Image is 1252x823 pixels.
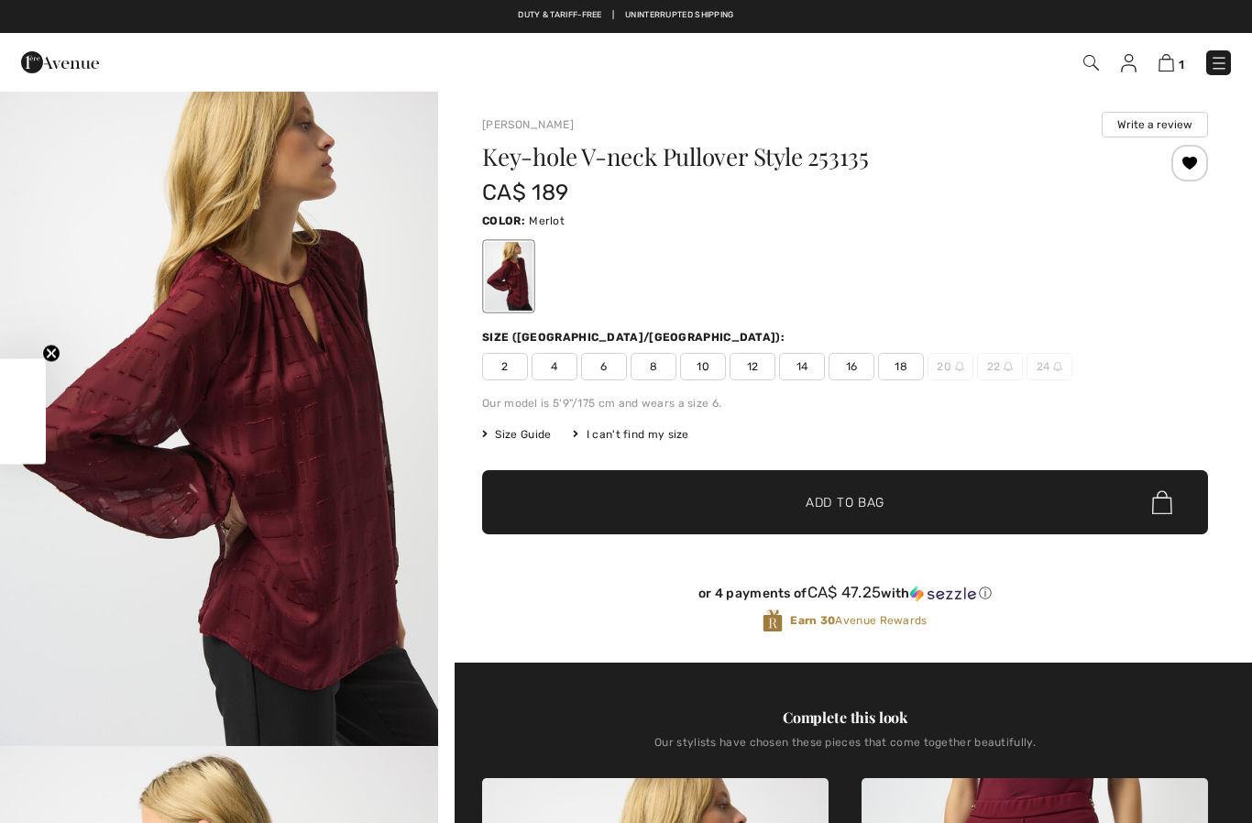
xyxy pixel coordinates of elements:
[21,52,99,70] a: 1ère Avenue
[482,426,551,443] span: Size Guide
[1102,112,1208,137] button: Write a review
[928,353,973,380] span: 20
[1152,490,1172,514] img: Bag.svg
[482,353,528,380] span: 2
[482,736,1208,763] div: Our stylists have chosen these pieces that come together beautifully.
[482,329,788,346] div: Size ([GEOGRAPHIC_DATA]/[GEOGRAPHIC_DATA]):
[790,612,927,629] span: Avenue Rewards
[631,353,676,380] span: 8
[1159,51,1184,73] a: 1
[482,180,568,205] span: CA$ 189
[1083,55,1099,71] img: Search
[955,362,964,371] img: ring-m.svg
[1121,54,1137,72] img: My Info
[482,470,1208,534] button: Add to Bag
[790,614,835,627] strong: Earn 30
[482,584,1208,609] div: or 4 payments ofCA$ 47.25withSezzle Click to learn more about Sezzle
[482,214,525,227] span: Color:
[1053,362,1062,371] img: ring-m.svg
[482,584,1208,602] div: or 4 payments of with
[910,586,976,602] img: Sezzle
[730,353,775,380] span: 12
[1004,362,1013,371] img: ring-m.svg
[581,353,627,380] span: 6
[1159,54,1174,71] img: Shopping Bag
[779,353,825,380] span: 14
[807,583,882,601] span: CA$ 47.25
[763,609,783,633] img: Avenue Rewards
[532,353,577,380] span: 4
[878,353,924,380] span: 18
[482,395,1208,411] div: Our model is 5'9"/175 cm and wears a size 6.
[806,493,884,512] span: Add to Bag
[21,44,99,81] img: 1ère Avenue
[1027,353,1072,380] span: 24
[680,353,726,380] span: 10
[482,118,574,131] a: [PERSON_NAME]
[829,353,874,380] span: 16
[977,353,1023,380] span: 22
[482,707,1208,729] div: Complete this look
[1179,58,1184,71] span: 1
[485,242,533,311] div: Merlot
[482,145,1087,169] h1: Key-hole V-neck Pullover Style 253135
[42,345,60,363] button: Close teaser
[573,426,688,443] div: I can't find my size
[529,214,565,227] span: Merlot
[1210,54,1228,72] img: Menu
